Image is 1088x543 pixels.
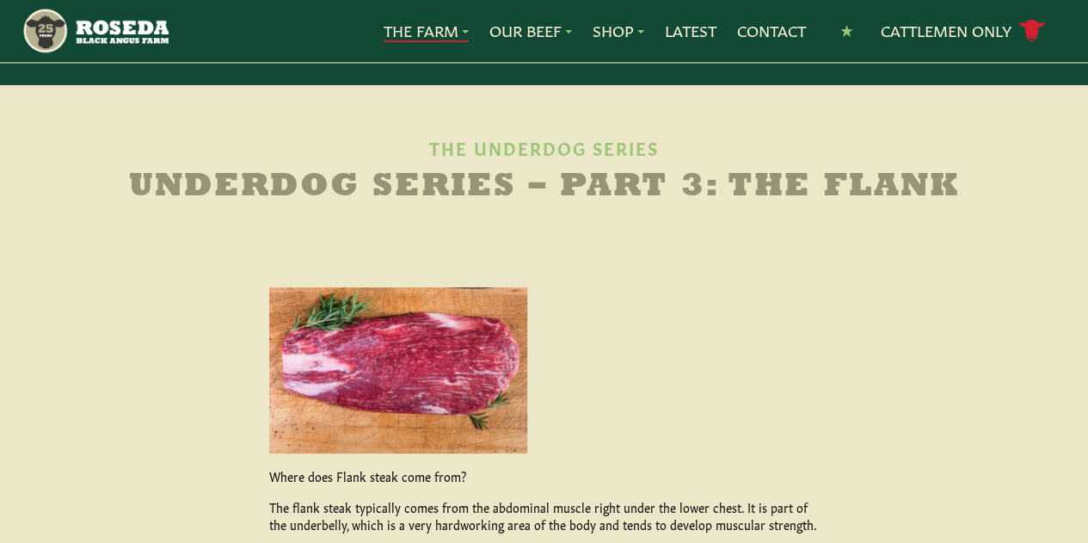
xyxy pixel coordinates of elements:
a: The Farm [384,20,469,42]
a: Shop [593,20,644,42]
p: The flank steak typically comes from the abdominal muscle right under the lower chest. It is part... [269,498,820,533]
a: Cattlemen Only [881,16,1046,46]
a: Our Beef [489,20,572,42]
p: Where does Flank steak come from? [269,467,820,484]
a: Contact [737,20,806,42]
img: https://roseda.com/wp-content/uploads/2021/05/roseda-25-header.png [22,7,169,55]
a: Latest [665,20,716,42]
